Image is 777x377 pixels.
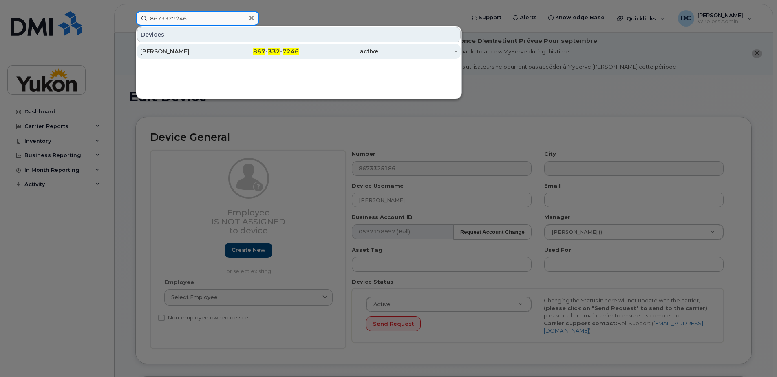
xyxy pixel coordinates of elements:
[253,48,265,55] span: 867
[268,48,280,55] span: 332
[137,27,461,42] div: Devices
[299,47,378,55] div: active
[220,47,299,55] div: - -
[378,47,458,55] div: -
[140,47,220,55] div: [PERSON_NAME]
[137,44,461,59] a: [PERSON_NAME]867-332-7246active-
[283,48,299,55] span: 7246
